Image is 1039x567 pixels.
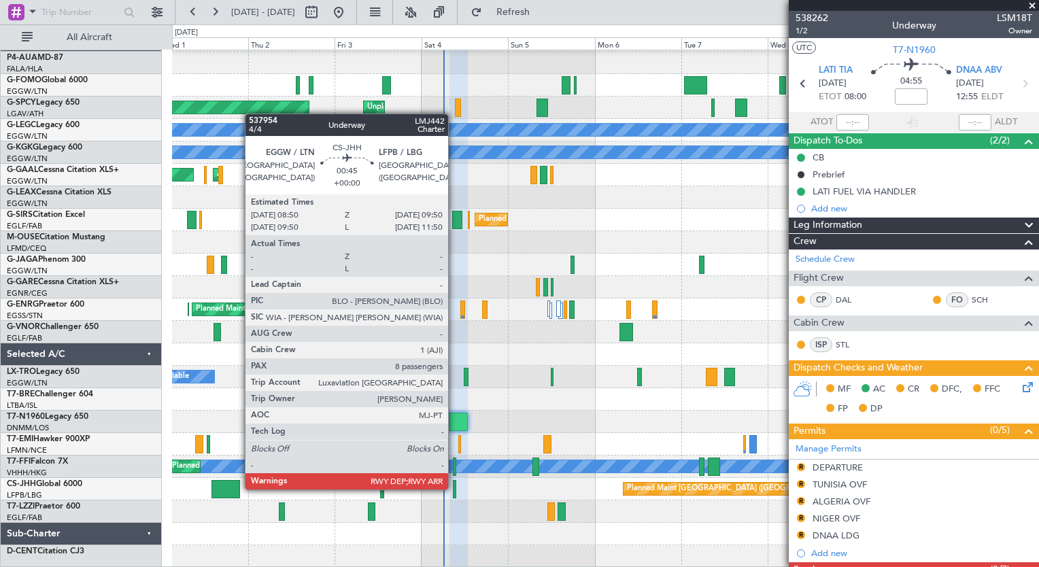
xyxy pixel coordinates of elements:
[813,479,867,490] div: TUNISIA OVF
[797,497,805,505] button: R
[813,462,863,473] div: DEPARTURE
[196,299,410,320] div: Planned Maint [GEOGRAPHIC_DATA] ([GEOGRAPHIC_DATA])
[7,278,119,286] a: G-GARECessna Citation XLS+
[7,256,86,264] a: G-JAGAPhenom 300
[794,133,862,149] span: Dispatch To-Dos
[7,86,48,97] a: EGGW/LTN
[900,75,922,88] span: 04:55
[813,186,916,197] div: LATI FUEL VIA HANDLER
[7,121,80,129] a: G-LEGCLegacy 600
[796,11,828,25] span: 538262
[794,360,923,376] span: Dispatch Checks and Weather
[990,133,1010,148] span: (2/2)
[231,6,295,18] span: [DATE] - [DATE]
[892,18,936,33] div: Underway
[7,323,40,331] span: G-VNOR
[7,54,63,62] a: P4-AUAMD-87
[172,456,386,477] div: Planned Maint [GEOGRAPHIC_DATA] ([GEOGRAPHIC_DATA])
[7,166,38,174] span: G-GAAL
[819,90,841,104] span: ETOT
[7,323,99,331] a: G-VNORChallenger 650
[836,339,866,351] a: STL
[7,211,33,219] span: G-SIRS
[7,368,36,376] span: LX-TRO
[836,114,869,131] input: --:--
[997,25,1032,37] span: Owner
[836,294,866,306] a: DAL
[7,413,88,421] a: T7-N1960Legacy 650
[819,77,847,90] span: [DATE]
[838,383,851,396] span: MF
[7,131,48,141] a: EGGW/LTN
[7,435,33,443] span: T7-EMI
[7,154,48,164] a: EGGW/LTN
[7,458,31,466] span: T7-FFI
[7,99,36,107] span: G-SPCY
[838,402,848,416] span: FP
[956,77,984,90] span: [DATE]
[485,7,542,17] span: Refresh
[7,256,38,264] span: G-JAGA
[845,90,866,104] span: 08:00
[873,383,885,396] span: AC
[7,76,88,84] a: G-FOMOGlobal 6000
[681,37,768,50] div: Tue 7
[990,423,1010,437] span: (0/5)
[819,64,853,78] span: LATI TIA
[7,547,37,555] span: D-CENT
[422,37,508,50] div: Sat 4
[997,11,1032,25] span: LSM18T
[810,292,832,307] div: CP
[595,37,681,50] div: Mon 6
[35,33,143,42] span: All Aircraft
[796,25,828,37] span: 1/2
[7,211,85,219] a: G-SIRSCitation Excel
[7,513,42,523] a: EGLF/FAB
[7,243,46,254] a: LFMD/CEQ
[627,479,841,499] div: Planned Maint [GEOGRAPHIC_DATA] ([GEOGRAPHIC_DATA])
[7,547,84,555] a: D-CENTCitation CJ3
[796,253,855,267] a: Schedule Crew
[811,116,833,129] span: ATOT
[7,166,119,174] a: G-GAALCessna Citation XLS+
[995,116,1017,129] span: ALDT
[7,76,41,84] span: G-FOMO
[15,27,148,48] button: All Aircraft
[981,90,1003,104] span: ELDT
[796,443,862,456] a: Manage Permits
[7,176,48,186] a: EGGW/LTN
[464,1,546,23] button: Refresh
[7,445,47,456] a: LFMN/NCE
[797,480,805,488] button: R
[161,37,248,50] div: Wed 1
[7,99,80,107] a: G-SPCYLegacy 650
[7,502,35,511] span: T7-LZZI
[7,378,48,388] a: EGGW/LTN
[946,292,968,307] div: FO
[7,413,45,421] span: T7-N1960
[797,514,805,522] button: R
[813,496,870,507] div: ALGERIA OVF
[985,383,1000,396] span: FFC
[7,458,68,466] a: T7-FFIFalcon 7X
[956,90,978,104] span: 12:55
[7,390,35,398] span: T7-BRE
[792,41,816,54] button: UTC
[7,233,105,241] a: M-OUSECitation Mustang
[813,152,824,163] div: CB
[7,54,37,62] span: P4-AUA
[7,435,90,443] a: T7-EMIHawker 900XP
[479,209,693,230] div: Planned Maint [GEOGRAPHIC_DATA] ([GEOGRAPHIC_DATA])
[972,294,1002,306] a: SCH
[7,423,49,433] a: DNMM/LOS
[7,288,48,298] a: EGNR/CEG
[7,109,44,119] a: LGAV/ATH
[794,271,844,286] span: Flight Crew
[217,165,296,185] div: AOG Maint Dusseldorf
[942,383,962,396] span: DFC,
[794,315,845,331] span: Cabin Crew
[811,547,1032,559] div: Add new
[175,27,198,39] div: [DATE]
[956,64,1002,78] span: DNAA ABV
[367,97,507,118] div: Unplanned Maint [GEOGRAPHIC_DATA]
